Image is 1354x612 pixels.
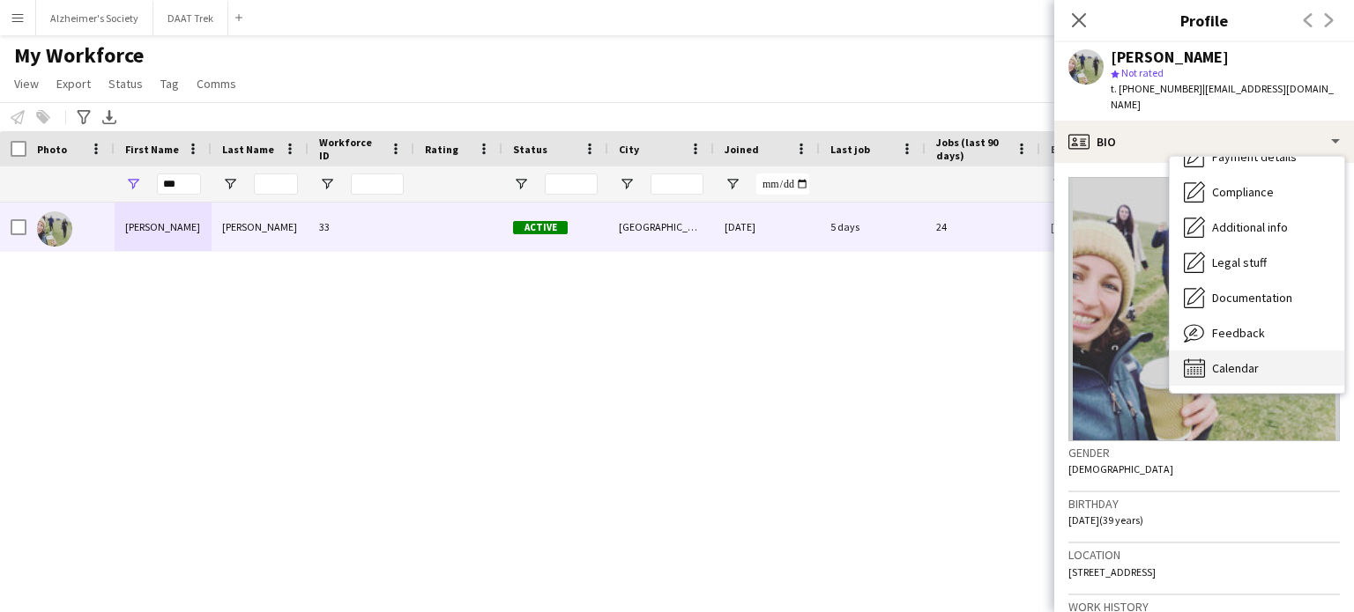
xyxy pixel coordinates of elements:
span: Export [56,76,91,92]
span: My Workforce [14,42,144,69]
input: Workforce ID Filter Input [351,173,404,195]
a: Tag [153,72,186,95]
span: Email [1051,143,1079,156]
div: Legal stuff [1170,245,1344,280]
img: Kimberley Gratton [37,211,72,247]
span: Compliance [1212,184,1274,200]
div: Payment details [1170,139,1344,174]
a: Comms [190,72,243,95]
span: Status [513,143,547,156]
span: Not rated [1121,66,1164,79]
a: View [7,72,46,95]
a: Status [101,72,150,95]
div: 5 days [820,203,926,251]
div: [DATE] [714,203,820,251]
h3: Location [1068,547,1340,563]
span: Joined [725,143,759,156]
span: Status [108,76,143,92]
app-action-btn: Export XLSX [99,107,120,128]
div: [GEOGRAPHIC_DATA] [608,203,714,251]
div: Additional info [1170,210,1344,245]
div: Calendar [1170,350,1344,386]
span: Workforce ID [319,136,383,162]
input: Last Name Filter Input [254,173,298,195]
span: [DATE] (39 years) [1068,513,1143,527]
span: Photo [37,143,67,156]
input: Status Filter Input [545,173,598,195]
div: 33 [309,203,414,251]
span: [STREET_ADDRESS] [1068,565,1156,579]
div: [PERSON_NAME] [1111,49,1229,65]
button: Open Filter Menu [513,176,529,192]
span: Comms [197,76,236,92]
input: First Name Filter Input [157,173,201,195]
div: [PERSON_NAME] [115,203,212,251]
span: Documentation [1212,290,1292,306]
button: Alzheimer's Society [36,1,153,35]
a: Export [49,72,98,95]
span: [DEMOGRAPHIC_DATA] [1068,462,1173,476]
div: 24 [926,203,1040,251]
h3: Birthday [1068,496,1340,512]
span: View [14,76,39,92]
span: Last Name [222,143,274,156]
div: Documentation [1170,280,1344,315]
span: Rating [425,143,458,156]
button: DAAT Trek [153,1,228,35]
div: [PERSON_NAME] [212,203,309,251]
div: Feedback [1170,315,1344,350]
button: Open Filter Menu [125,176,141,192]
span: Active [513,221,568,234]
div: Bio [1054,121,1354,163]
span: Payment details [1212,149,1297,165]
app-action-btn: Advanced filters [73,107,94,128]
span: First Name [125,143,179,156]
button: Open Filter Menu [1051,176,1067,192]
button: Open Filter Menu [319,176,335,192]
div: Compliance [1170,174,1344,210]
input: Joined Filter Input [756,173,809,195]
span: Jobs (last 90 days) [936,136,1008,162]
button: Open Filter Menu [725,176,740,192]
input: City Filter Input [651,173,703,195]
h3: Profile [1054,9,1354,32]
span: Last job [830,143,870,156]
span: Additional info [1212,219,1288,235]
span: City [619,143,639,156]
button: Open Filter Menu [222,176,238,192]
h3: Gender [1068,445,1340,461]
span: | [EMAIL_ADDRESS][DOMAIN_NAME] [1111,82,1334,111]
button: Open Filter Menu [619,176,635,192]
span: Legal stuff [1212,254,1267,270]
span: Tag [160,76,179,92]
span: t. [PHONE_NUMBER] [1111,82,1202,95]
span: Feedback [1212,325,1265,341]
span: Calendar [1212,360,1259,376]
img: Crew avatar or photo [1068,177,1340,441]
